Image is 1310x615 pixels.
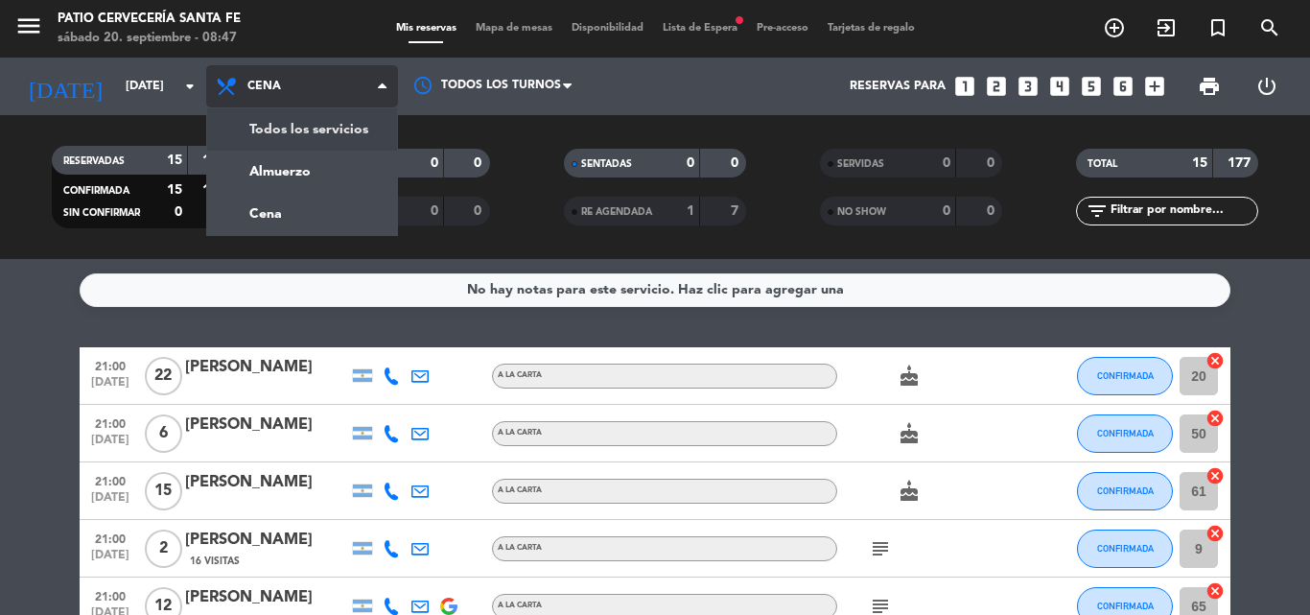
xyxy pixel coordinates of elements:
[86,376,134,398] span: [DATE]
[207,193,397,235] a: Cena
[86,549,134,571] span: [DATE]
[247,80,281,93] span: Cena
[474,204,485,218] strong: 0
[178,75,201,98] i: arrow_drop_down
[207,151,397,193] a: Almuerzo
[1079,74,1104,99] i: looks_5
[1016,74,1041,99] i: looks_3
[167,154,182,167] strong: 15
[190,554,240,569] span: 16 Visitas
[1205,409,1225,428] i: cancel
[952,74,977,99] i: looks_one
[581,159,632,169] span: SENTADAS
[386,23,466,34] span: Mis reservas
[145,414,182,453] span: 6
[185,528,348,553] div: [PERSON_NAME]
[467,279,844,301] div: No hay notas para este servicio. Haz clic para agregar una
[1103,16,1126,39] i: add_circle_outline
[1206,16,1229,39] i: turned_in_not
[86,434,134,456] span: [DATE]
[498,371,542,379] span: A LA CARTA
[86,354,134,376] span: 21:00
[818,23,924,34] span: Tarjetas de regalo
[1228,156,1254,170] strong: 177
[202,183,229,197] strong: 177
[58,29,241,48] div: sábado 20. septiembre - 08:47
[1077,357,1173,395] button: CONFIRMADA
[14,12,43,40] i: menu
[1077,414,1173,453] button: CONFIRMADA
[1097,485,1154,496] span: CONFIRMADA
[943,204,950,218] strong: 0
[1086,200,1109,223] i: filter_list
[145,472,182,510] span: 15
[653,23,747,34] span: Lista de Espera
[1258,16,1281,39] i: search
[1205,524,1225,543] i: cancel
[747,23,818,34] span: Pre-acceso
[145,357,182,395] span: 22
[1088,159,1117,169] span: TOTAL
[1198,75,1221,98] span: print
[86,491,134,513] span: [DATE]
[207,108,397,151] a: Todos los servicios
[731,204,742,218] strong: 7
[850,80,946,93] span: Reservas para
[86,527,134,549] span: 21:00
[1205,351,1225,370] i: cancel
[202,154,229,167] strong: 177
[175,205,182,219] strong: 0
[1142,74,1167,99] i: add_box
[1192,156,1207,170] strong: 15
[562,23,653,34] span: Disponibilidad
[1097,601,1154,611] span: CONFIRMADA
[837,207,886,217] span: NO SHOW
[869,537,892,560] i: subject
[687,204,694,218] strong: 1
[466,23,562,34] span: Mapa de mesas
[1047,74,1072,99] i: looks_4
[63,208,140,218] span: SIN CONFIRMAR
[1097,370,1154,381] span: CONFIRMADA
[1109,201,1257,222] input: Filtrar por nombre...
[1111,74,1135,99] i: looks_6
[86,469,134,491] span: 21:00
[987,204,998,218] strong: 0
[167,183,182,197] strong: 15
[440,598,457,615] img: google-logo.png
[984,74,1009,99] i: looks_two
[734,14,745,26] span: fiber_manual_record
[1077,530,1173,568] button: CONFIRMADA
[1077,472,1173,510] button: CONFIRMADA
[1205,581,1225,601] i: cancel
[63,186,129,196] span: CONFIRMADA
[1097,543,1154,554] span: CONFIRMADA
[185,413,348,438] div: [PERSON_NAME]
[837,159,884,169] span: SERVIDAS
[943,156,950,170] strong: 0
[498,602,542,609] span: A LA CARTA
[1255,75,1278,98] i: power_settings_new
[185,355,348,380] div: [PERSON_NAME]
[1238,58,1296,115] div: LOG OUT
[431,156,438,170] strong: 0
[63,156,125,166] span: RESERVADAS
[498,429,542,437] span: A LA CARTA
[14,65,116,107] i: [DATE]
[14,12,43,47] button: menu
[898,422,921,445] i: cake
[185,470,348,495] div: [PERSON_NAME]
[145,530,182,568] span: 2
[1155,16,1178,39] i: exit_to_app
[498,486,542,494] span: A LA CARTA
[987,156,998,170] strong: 0
[1205,466,1225,485] i: cancel
[687,156,694,170] strong: 0
[474,156,485,170] strong: 0
[498,544,542,552] span: A LA CARTA
[58,10,241,29] div: Patio Cervecería Santa Fe
[86,412,134,434] span: 21:00
[1097,428,1154,438] span: CONFIRMADA
[431,204,438,218] strong: 0
[86,584,134,606] span: 21:00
